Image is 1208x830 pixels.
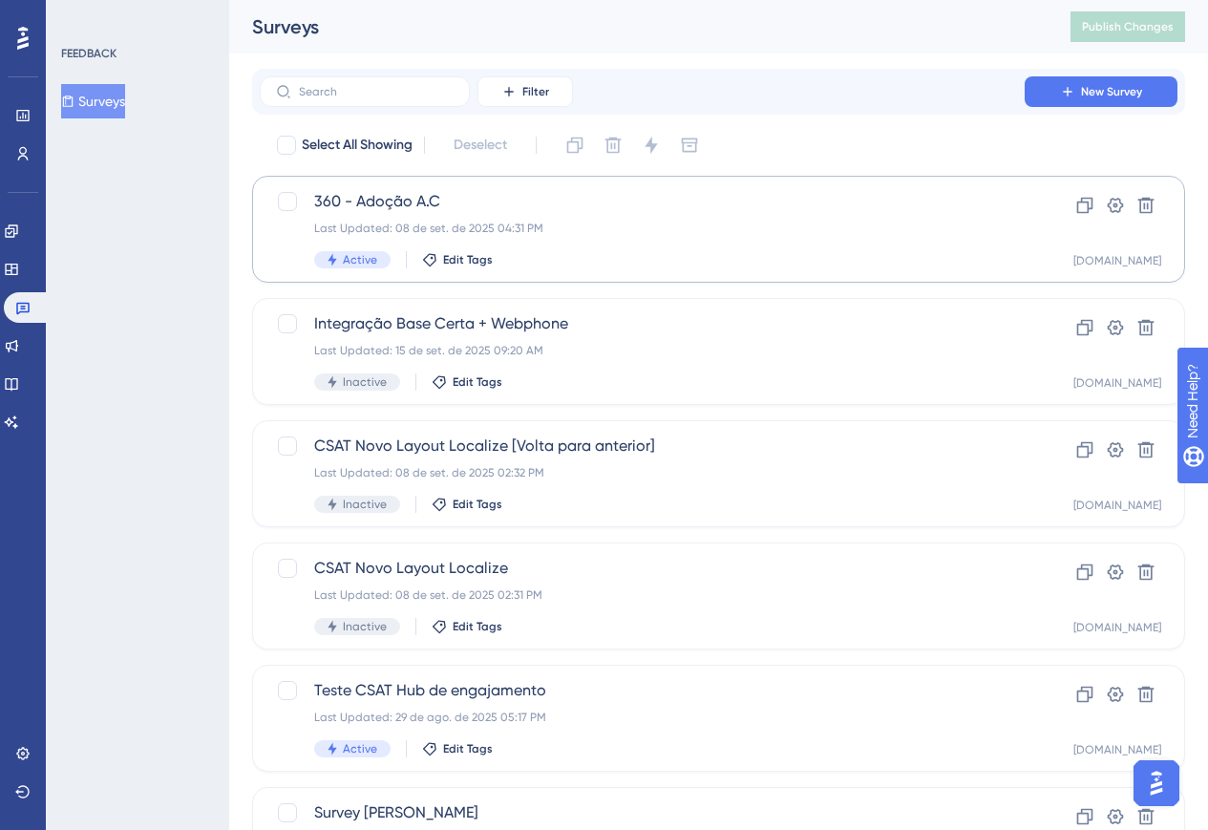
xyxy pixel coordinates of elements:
[432,497,502,512] button: Edit Tags
[302,134,413,157] span: Select All Showing
[252,13,1023,40] div: Surveys
[299,85,454,98] input: Search
[454,134,507,157] span: Deselect
[314,587,970,603] div: Last Updated: 08 de set. de 2025 02:31 PM
[314,343,970,358] div: Last Updated: 15 de set. de 2025 09:20 AM
[61,46,117,61] div: FEEDBACK
[314,435,970,458] span: CSAT Novo Layout Localize [Volta para anterior]
[1081,84,1142,99] span: New Survey
[343,252,377,267] span: Active
[1082,19,1174,34] span: Publish Changes
[1070,11,1185,42] button: Publish Changes
[453,497,502,512] span: Edit Tags
[1073,498,1161,513] div: [DOMAIN_NAME]
[1073,375,1161,391] div: [DOMAIN_NAME]
[61,84,125,118] button: Surveys
[314,312,970,335] span: Integração Base Certa + Webphone
[422,741,493,756] button: Edit Tags
[314,801,970,824] span: Survey [PERSON_NAME]
[314,679,970,702] span: Teste CSAT Hub de engajamento
[1073,742,1161,757] div: [DOMAIN_NAME]
[343,374,387,390] span: Inactive
[453,619,502,634] span: Edit Tags
[443,252,493,267] span: Edit Tags
[314,221,970,236] div: Last Updated: 08 de set. de 2025 04:31 PM
[1073,253,1161,268] div: [DOMAIN_NAME]
[343,619,387,634] span: Inactive
[314,710,970,725] div: Last Updated: 29 de ago. de 2025 05:17 PM
[436,128,524,162] button: Deselect
[314,190,970,213] span: 360 - Adoção A.C
[453,374,502,390] span: Edit Tags
[422,252,493,267] button: Edit Tags
[443,741,493,756] span: Edit Tags
[432,619,502,634] button: Edit Tags
[1025,76,1177,107] button: New Survey
[314,557,970,580] span: CSAT Novo Layout Localize
[343,741,377,756] span: Active
[432,374,502,390] button: Edit Tags
[1128,755,1185,812] iframe: UserGuiding AI Assistant Launcher
[343,497,387,512] span: Inactive
[477,76,573,107] button: Filter
[1073,620,1161,635] div: [DOMAIN_NAME]
[522,84,549,99] span: Filter
[45,5,119,28] span: Need Help?
[314,465,970,480] div: Last Updated: 08 de set. de 2025 02:32 PM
